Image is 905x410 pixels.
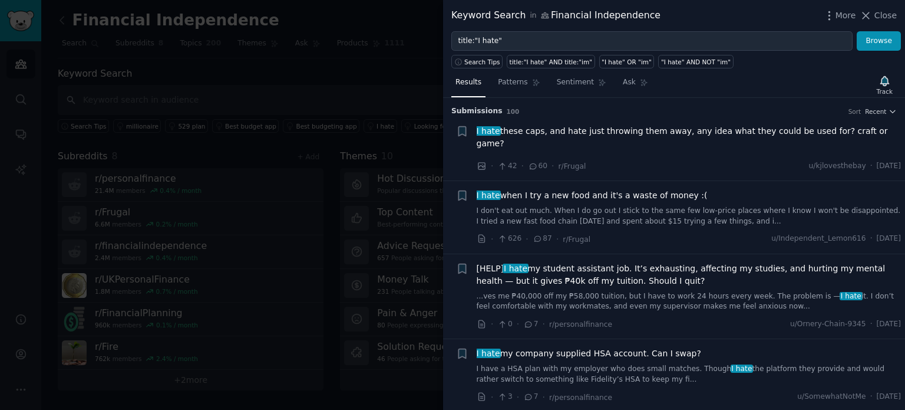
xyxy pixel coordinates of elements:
[877,234,901,244] span: [DATE]
[661,58,731,66] div: "I hate" AND NOT "im"
[870,234,873,244] span: ·
[809,161,866,172] span: u/kjlovesthebay
[658,55,733,68] a: "I hate" AND NOT "im"
[491,160,493,172] span: ·
[510,58,593,66] div: title:"I hate" AND title:"im"
[551,160,554,172] span: ·
[491,391,493,404] span: ·
[497,392,512,402] span: 3
[451,106,503,117] span: Submission s
[475,349,501,358] span: I hate
[865,107,897,116] button: Recent
[477,206,901,227] a: I don't eat out much. When I do go out I stick to the same few low-price places where I know I wo...
[491,233,493,245] span: ·
[870,161,873,172] span: ·
[507,108,520,115] span: 100
[530,11,536,21] span: in
[549,393,612,402] span: r/personalfinance
[477,125,901,150] a: I hatethese caps, and hate just throwing them away, any idea what they could be used for? craft o...
[619,73,652,97] a: Ask
[521,160,524,172] span: ·
[503,264,529,273] span: I hate
[848,107,861,116] div: Sort
[840,292,863,300] span: I hate
[797,392,866,402] span: u/SomewhatNotMe
[477,364,901,385] a: I have a HSA plan with my employer who does small matches. ThoughI hatethe platform they provide ...
[771,234,866,244] span: u/Independent_Lemon616
[790,319,866,330] span: u/Ornery-Chain-9345
[498,77,527,88] span: Patterns
[549,320,612,329] span: r/personalfinance
[559,162,586,170] span: r/Frugal
[477,291,901,312] a: ...ves me ₱40,000 off my ₱58,000 tuition, but I have to work 24 hours every week. The problem is ...
[553,73,610,97] a: Sentiment
[477,263,901,287] a: [HELP]I hatemy student assistant job. It’s exhausting, affecting my studies, and hurting my menta...
[857,31,901,51] button: Browse
[557,77,594,88] span: Sentiment
[477,189,708,202] a: I hatewhen I try a new food and it's a waste of money :(
[451,55,503,68] button: Search Tips
[870,319,873,330] span: ·
[497,319,512,330] span: 0
[543,318,545,330] span: ·
[877,87,893,96] div: Track
[455,77,481,88] span: Results
[877,392,901,402] span: [DATE]
[477,125,901,150] span: these caps, and hate just throwing them away, any idea what they could be used for? craft or game?
[475,126,501,136] span: I hate
[874,9,897,22] span: Close
[523,392,538,402] span: 7
[731,365,754,373] span: I hate
[497,161,517,172] span: 42
[507,55,595,68] a: title:"I hate" AND title:"im"
[477,347,701,360] a: I hatemy company supplied HSA account. Can I swap?
[475,191,501,200] span: I hate
[477,347,701,360] span: my company supplied HSA account. Can I swap?
[877,161,901,172] span: [DATE]
[491,318,493,330] span: ·
[835,9,856,22] span: More
[563,235,590,244] span: r/Frugal
[477,263,901,287] span: [HELP] my student assistant job. It’s exhausting, affecting my studies, and hurting my mental hea...
[451,31,853,51] input: Try a keyword related to your business
[464,58,500,66] span: Search Tips
[823,9,856,22] button: More
[870,392,873,402] span: ·
[477,189,708,202] span: when I try a new food and it's a waste of money :(
[517,391,519,404] span: ·
[599,55,655,68] a: "I hate" OR "im"
[528,161,547,172] span: 60
[494,73,544,97] a: Patterns
[877,319,901,330] span: [DATE]
[497,234,521,244] span: 626
[533,234,552,244] span: 87
[860,9,897,22] button: Close
[556,233,559,245] span: ·
[602,58,652,66] div: "I hate" OR "im"
[623,77,636,88] span: Ask
[451,73,485,97] a: Results
[865,107,886,116] span: Recent
[526,233,528,245] span: ·
[517,318,519,330] span: ·
[451,8,660,23] div: Keyword Search Financial Independence
[873,73,897,97] button: Track
[543,391,545,404] span: ·
[523,319,538,330] span: 7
